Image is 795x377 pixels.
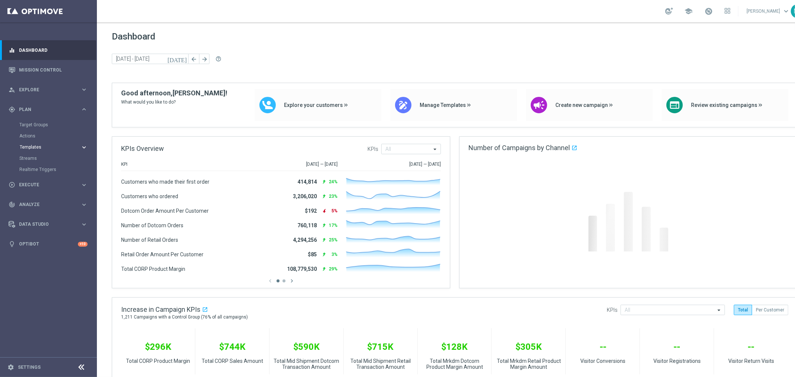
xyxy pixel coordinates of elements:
div: Realtime Triggers [19,164,96,175]
div: Dashboard [9,40,88,60]
i: keyboard_arrow_right [81,106,88,113]
a: [PERSON_NAME]keyboard_arrow_down [746,6,791,17]
button: Templates keyboard_arrow_right [19,144,88,150]
span: school [684,7,693,15]
div: Execute [9,181,81,188]
i: keyboard_arrow_right [81,201,88,208]
i: equalizer [9,47,15,54]
a: Mission Control [19,60,88,80]
i: lightbulb [9,241,15,247]
div: Optibot [9,234,88,254]
button: person_search Explore keyboard_arrow_right [8,87,88,93]
button: play_circle_outline Execute keyboard_arrow_right [8,182,88,188]
a: Settings [18,365,41,370]
span: Execute [19,183,81,187]
span: Analyze [19,202,81,207]
button: track_changes Analyze keyboard_arrow_right [8,202,88,207]
div: Data Studio [9,221,81,228]
div: Mission Control [9,60,88,80]
button: Data Studio keyboard_arrow_right [8,221,88,227]
span: keyboard_arrow_down [782,7,790,15]
span: Plan [19,107,81,112]
button: gps_fixed Plan keyboard_arrow_right [8,107,88,113]
div: Streams [19,153,96,164]
span: Explore [19,88,81,92]
i: track_changes [9,201,15,208]
i: gps_fixed [9,106,15,113]
div: Templates [19,142,96,153]
div: Templates [20,145,81,149]
i: play_circle_outline [9,181,15,188]
div: Plan [9,106,81,113]
button: Mission Control [8,67,88,73]
i: keyboard_arrow_right [81,86,88,93]
a: Target Groups [19,122,78,128]
i: keyboard_arrow_right [81,144,88,151]
button: lightbulb Optibot +10 [8,241,88,247]
a: Streams [19,155,78,161]
div: Target Groups [19,119,96,130]
a: Optibot [19,234,78,254]
div: Explore [9,86,81,93]
span: Data Studio [19,222,81,226]
button: equalizer Dashboard [8,47,88,53]
a: Actions [19,133,78,139]
span: Templates [20,145,73,149]
div: Analyze [9,201,81,208]
i: settings [7,364,14,371]
a: Dashboard [19,40,88,60]
i: keyboard_arrow_right [81,181,88,188]
i: person_search [9,86,15,93]
i: keyboard_arrow_right [81,221,88,228]
a: Realtime Triggers [19,167,78,172]
div: +10 [78,242,88,247]
div: Actions [19,130,96,142]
